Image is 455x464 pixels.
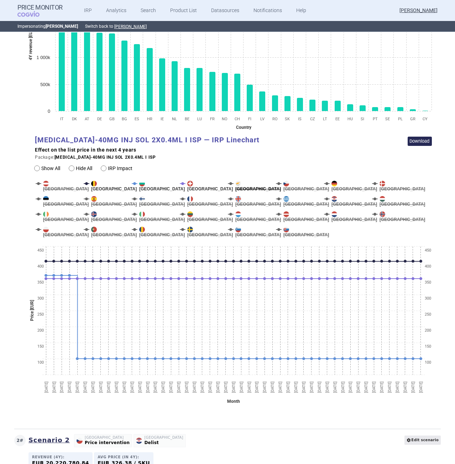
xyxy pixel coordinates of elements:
span: [GEOGRAPHIC_DATA] [43,196,89,207]
text: [DATE] [247,381,252,393]
img: Czech Republic [77,438,83,444]
text: [DATE] [325,381,330,393]
text: [DATE] [309,381,314,393]
text: 150 [37,344,44,349]
span: [GEOGRAPHIC_DATA] [43,227,89,237]
button: Scenario 2 [28,435,70,444]
div: 2 # [14,435,26,446]
text: [DATE] [91,381,95,393]
h3: Scenario 2 [28,436,70,444]
text: [DATE] [224,381,228,393]
img: Spain [91,196,97,202]
button: Edit scenario [404,436,441,445]
span: [GEOGRAPHIC_DATA] [235,211,281,222]
span: [GEOGRAPHIC_DATA] [139,181,185,191]
span: [GEOGRAPHIC_DATA] [235,181,281,191]
text: NO [222,117,227,121]
text: NL [172,117,177,121]
text: 400 [37,264,44,269]
text: SI [361,117,364,121]
text: HR [147,117,152,121]
span: [GEOGRAPHIC_DATA] [283,227,329,237]
span: [GEOGRAPHIC_DATA] [187,181,233,191]
img: Croatia [136,438,142,444]
text: CY [423,117,428,121]
label: Show All [34,165,60,172]
text: [DATE] [255,381,259,393]
text: PT [373,117,378,121]
img: Hungary [380,196,385,202]
text: 200 [425,328,431,333]
text: [DATE] [153,381,158,393]
a: Price MonitorCOGVIO [17,4,63,17]
span: [GEOGRAPHIC_DATA] [331,196,377,207]
text: [DATE] [216,381,220,393]
strong: [MEDICAL_DATA]-40MG INJ SOL 2X0.4ML I ISP [54,155,156,160]
text: 100 [425,360,431,365]
span: [GEOGRAPHIC_DATA] [144,436,183,439]
text: [DATE] [286,381,291,393]
span: [GEOGRAPHIC_DATA] [380,196,425,207]
text: [DATE] [333,381,338,393]
text: 400 [425,264,431,269]
img: Latvia [283,211,289,217]
text: [MEDICAL_DATA]-40MG INJ SOL 2X0.4ML I ISP — IRP Linechart [35,136,260,144]
img: Switzerland [187,181,193,186]
text: [DATE] [52,381,57,393]
text: LT [323,117,327,121]
span: [GEOGRAPHIC_DATA] [91,211,137,222]
text: 450 [425,248,431,253]
img: Estonia [43,196,49,202]
span: [GEOGRAPHIC_DATA] [139,227,185,237]
label: IRP Impact [101,165,132,172]
label: Hide All [69,165,92,172]
img: Belgium [91,181,97,186]
text: [DATE] [372,381,376,393]
text: CZ [310,117,315,121]
text: Month [227,399,240,404]
span: [GEOGRAPHIC_DATA] [43,181,89,191]
img: Romania [139,227,145,232]
text: [DATE] [395,381,400,393]
text: [DATE] [270,381,275,393]
text: 200 [37,328,44,333]
span: [GEOGRAPHIC_DATA] [331,181,377,191]
text: [DATE] [59,381,64,393]
text: 150 [425,344,431,349]
img: Greece [283,196,289,202]
svg: HUMIRA-40MG INJ SOL 2X0.4ML I ISP — IRP Linechart [28,130,435,415]
span: [GEOGRAPHIC_DATA] [235,227,281,237]
span: Price intervention [85,440,130,445]
text: DK [72,117,77,121]
text: [DATE] [348,381,353,393]
text: SE [385,117,390,121]
p: Impersonating Switch back to [17,21,438,32]
text: [DATE] [231,381,236,393]
span: [GEOGRAPHIC_DATA] [331,211,377,222]
text: [DATE] [138,381,142,393]
img: Slovenia [235,227,241,232]
text: FI [248,117,251,121]
text: [DATE] [177,381,181,393]
img: United Kingdom [235,196,241,202]
span: COGVIO [17,11,49,17]
text: [DATE] [341,381,345,393]
img: Luxembourg [235,211,241,217]
span: [GEOGRAPHIC_DATA] [85,436,130,439]
text: [DATE] [356,381,361,393]
span: [GEOGRAPHIC_DATA] [380,181,425,191]
text: RO [272,117,278,121]
text: [DATE] [302,381,306,393]
text: 350 [425,280,431,285]
text: [DATE] [99,381,103,393]
text: 350 [37,280,44,285]
span: [GEOGRAPHIC_DATA] [235,196,281,207]
text: [DATE] [419,381,423,393]
text: Price [EUR] [30,300,35,321]
img: France [187,196,193,202]
text: [DATE] [184,381,189,393]
text: EE [335,117,340,121]
img: Bulgaria [139,181,145,186]
text: IS [298,117,302,121]
text: DE [97,117,102,121]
